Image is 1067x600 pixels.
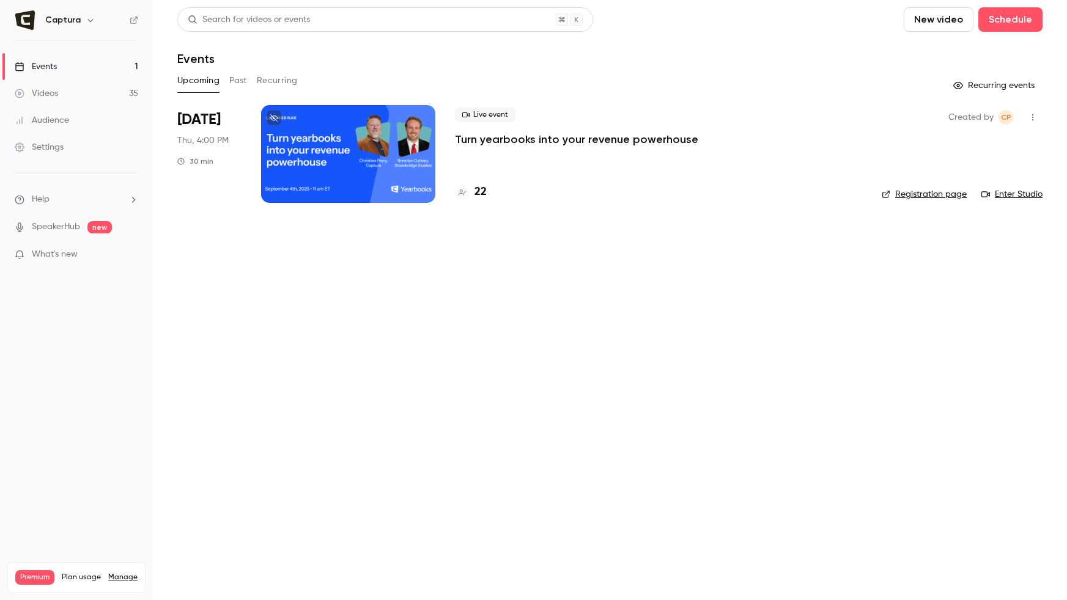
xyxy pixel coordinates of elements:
[15,10,35,30] img: Captura
[32,221,80,233] a: SpeakerHub
[257,71,298,90] button: Recurring
[455,132,698,147] a: Turn yearbooks into your revenue powerhouse
[904,7,973,32] button: New video
[882,188,967,200] a: Registration page
[124,249,138,260] iframe: Noticeable Trigger
[177,51,215,66] h1: Events
[999,110,1013,125] span: Claudia Platzer
[981,188,1043,200] a: Enter Studio
[15,141,64,153] div: Settings
[15,193,138,206] li: help-dropdown-opener
[32,248,78,261] span: What's new
[948,110,994,125] span: Created by
[229,71,247,90] button: Past
[15,60,57,73] div: Events
[15,87,58,100] div: Videos
[32,193,50,206] span: Help
[177,156,213,166] div: 30 min
[87,221,112,233] span: new
[177,110,221,130] span: [DATE]
[978,7,1043,32] button: Schedule
[177,105,242,203] div: Sep 4 Thu, 4:00 PM (Europe/London)
[455,184,487,200] a: 22
[62,573,101,582] span: Plan usage
[15,114,69,126] div: Audience
[1001,110,1011,125] span: CP
[474,184,487,200] h4: 22
[948,76,1043,95] button: Recurring events
[177,134,229,147] span: Thu, 4:00 PM
[188,13,310,26] div: Search for videos or events
[177,71,220,90] button: Upcoming
[15,570,54,585] span: Premium
[108,573,138,582] a: Manage
[455,108,515,122] span: Live event
[45,14,81,26] h6: Captura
